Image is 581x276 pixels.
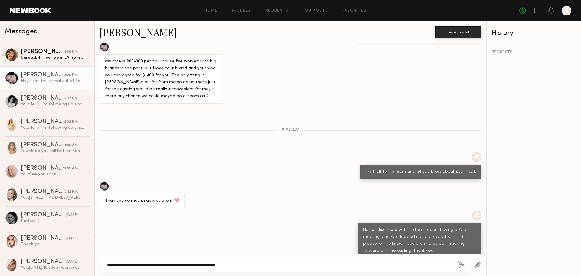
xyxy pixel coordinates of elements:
div: [PERSON_NAME] [21,95,64,101]
div: 2:33 PM [64,96,78,101]
div: You: Hello, I’m following up since I haven’t received a response from you. I would appreciate it ... [21,101,85,107]
a: Favorites [343,9,366,13]
div: [DATE] [66,259,78,265]
button: Book model [435,26,481,38]
div: [PERSON_NAME] [21,142,63,148]
div: You: [DATE] 10:30am Weronika casting I marked scheduling for you. [21,265,85,271]
div: History [491,30,576,37]
div: Than you so much, i appreciate it 🩷 [105,198,179,205]
div: Unread: Hi! I will be in LA from the 7th to the 16th. So after this date i wont be there anymore ... [21,55,85,61]
div: You: See you soon! [21,171,85,177]
div: [PERSON_NAME] [21,165,63,171]
div: Perfect :) [21,218,85,224]
div: [DATE] [66,236,78,241]
div: Hello, I discussed with the team about having a Zoom meeting, and we decided not to proceed with ... [363,227,476,254]
a: Models [232,9,251,13]
a: Home [204,9,218,13]
div: [DATE] [66,212,78,218]
div: REQUESTS [491,50,576,55]
div: 11:06 AM [63,142,78,148]
div: [PERSON_NAME] [21,212,66,218]
div: Hey I can try to make it at 3pm on 7th if that’s ok [21,78,85,84]
div: [PERSON_NAME] [21,189,64,195]
div: [PERSON_NAME] [21,49,64,55]
a: A [562,6,571,15]
div: [PERSON_NAME] [21,259,66,265]
a: Book model [435,29,481,34]
div: [PERSON_NAME] [21,72,64,78]
div: 4:39 PM [64,49,78,55]
div: My rate is 200-300 per hour cause I’ve worked with big brands in the past, but I love your brand ... [105,58,218,100]
span: 8:37 AM [282,128,300,133]
div: You: Hope you fell better. See you that day. [21,148,85,154]
div: 2:32 PM [64,119,78,125]
div: 11:05 AM [63,166,78,171]
a: [PERSON_NAME] [100,25,177,38]
div: 5:12 PM [64,189,78,195]
div: [PERSON_NAME] [21,235,66,241]
div: Thank you! [21,241,85,247]
a: Requests [265,9,289,13]
div: 3:26 PM [64,72,78,78]
div: You: Hello, I’m following up since I haven’t received a response from you. I would appreciate it ... [21,125,85,131]
div: You: [STREET_ADDRESS][PERSON_NAME]. You are scheduled for casting [DATE] 3pm See you then. [21,195,85,201]
div: I will talk to my team and let you know about Zoom call. [366,168,476,175]
div: [PERSON_NAME] [21,119,64,125]
span: Messages [5,28,37,35]
a: Job Posts [303,9,328,13]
